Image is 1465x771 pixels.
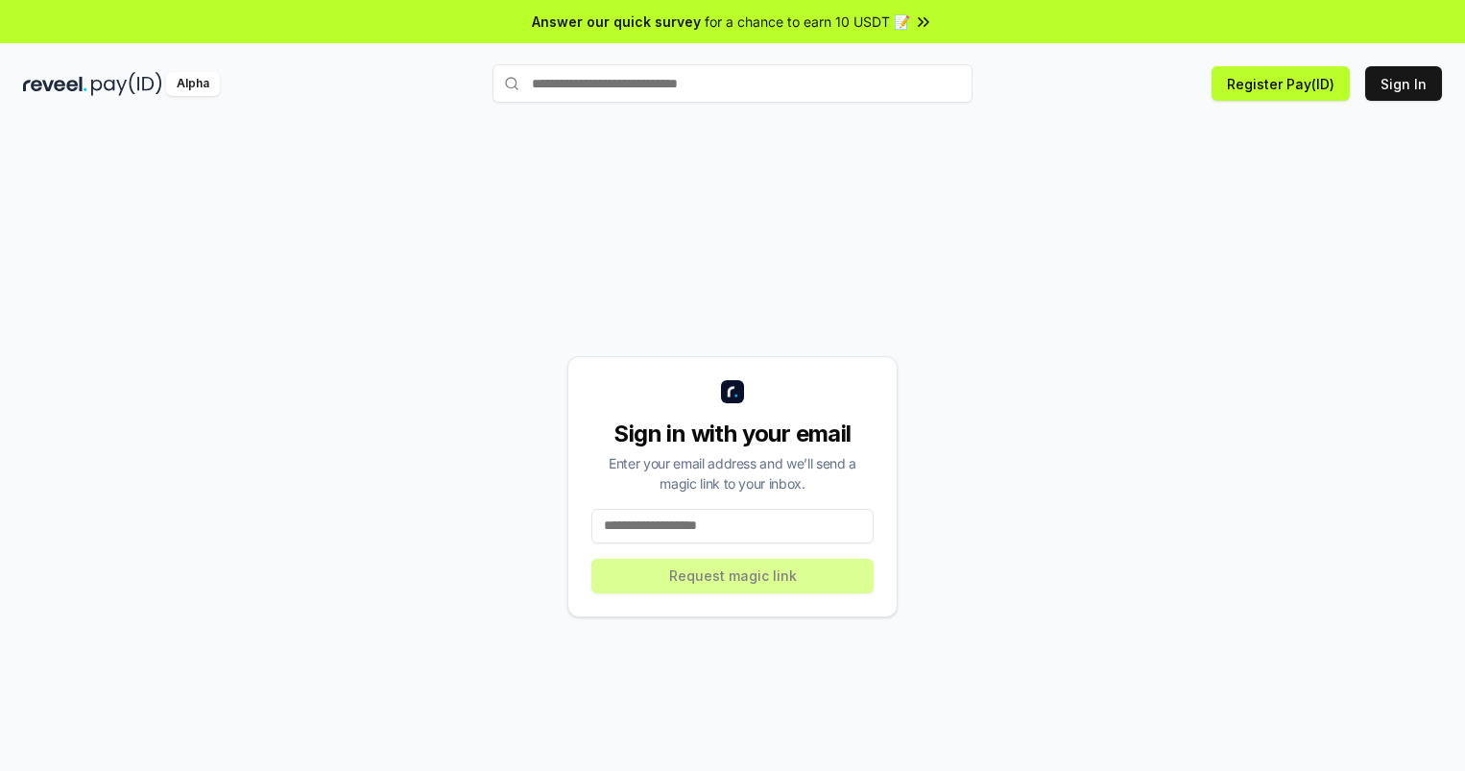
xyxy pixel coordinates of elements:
div: Sign in with your email [591,419,874,449]
button: Sign In [1365,66,1442,101]
div: Alpha [166,72,220,96]
div: Enter your email address and we’ll send a magic link to your inbox. [591,453,874,494]
img: logo_small [721,380,744,403]
img: reveel_dark [23,72,87,96]
button: Register Pay(ID) [1212,66,1350,101]
span: for a chance to earn 10 USDT 📝 [705,12,910,32]
span: Answer our quick survey [532,12,701,32]
img: pay_id [91,72,162,96]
